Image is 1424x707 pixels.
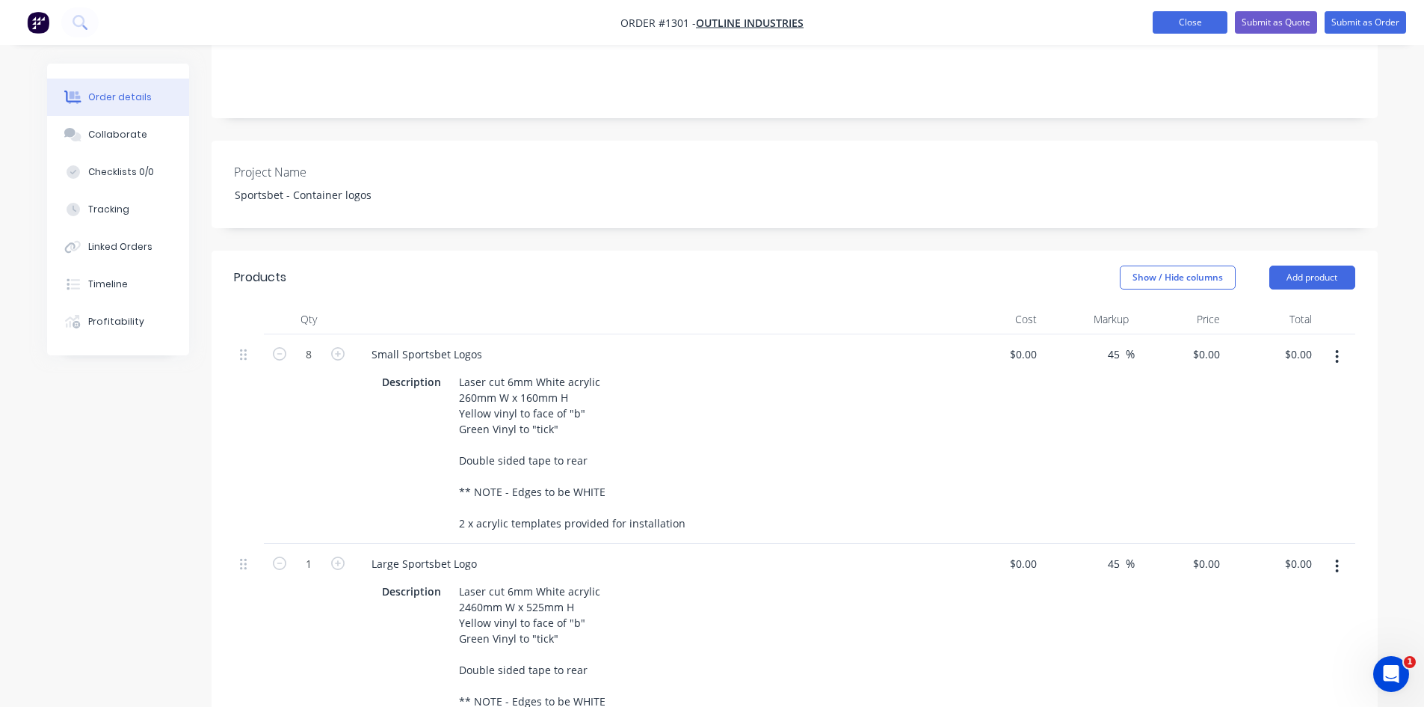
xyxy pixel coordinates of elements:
button: Profitability [47,303,189,340]
button: Linked Orders [47,228,189,266]
button: Close [1153,11,1227,34]
label: Project Name [234,163,421,181]
div: Timeline [88,278,128,291]
div: Price [1135,304,1227,334]
div: Description [376,371,447,393]
div: Markup [1043,304,1135,334]
button: Submit as Order [1325,11,1406,34]
span: Order #1301 - [620,16,696,30]
a: Outline Industries [696,16,804,30]
div: Collaborate [88,128,147,141]
span: 1 [1404,656,1416,668]
div: Cost [952,304,1044,334]
div: Linked Orders [88,240,152,254]
img: Factory [27,11,49,34]
button: Show / Hide columns [1120,266,1236,290]
div: Order details [88,91,152,104]
div: Qty [264,304,354,334]
button: Order details [47,79,189,116]
span: % [1126,555,1135,572]
button: Checklists 0/0 [47,153,189,191]
div: Products [234,269,286,287]
button: Tracking [47,191,189,228]
div: Large Sportsbet Logo [360,553,489,575]
div: Sportsbet - Container logos [223,184,410,206]
span: % [1126,346,1135,363]
button: Submit as Quote [1235,11,1317,34]
div: Total [1226,304,1318,334]
button: Collaborate [47,116,189,153]
div: Laser cut 6mm White acrylic 260mm W x 160mm H Yellow vinyl to face of "b" Green Vinyl to "tick" D... [453,371,691,534]
div: Description [376,581,447,602]
div: Checklists 0/0 [88,165,154,179]
div: Tracking [88,203,129,216]
button: Add product [1269,266,1355,290]
button: Timeline [47,266,189,303]
div: Small Sportsbet Logos [360,343,494,365]
iframe: Intercom live chat [1373,656,1409,692]
div: Profitability [88,315,144,328]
